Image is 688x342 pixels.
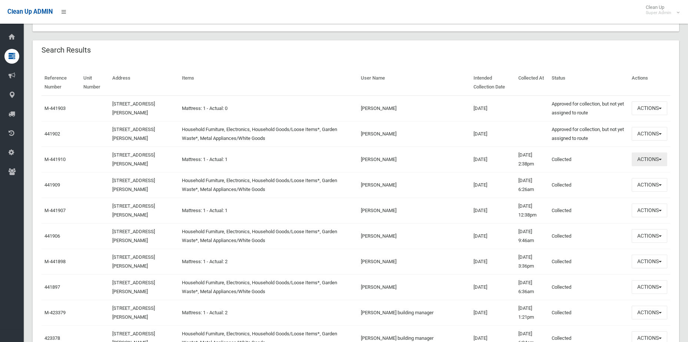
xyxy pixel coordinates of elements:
button: Actions [632,204,667,217]
small: Super Admin [646,10,671,16]
td: Collected [549,249,629,274]
td: Mattress: 1 - Actual: 2 [179,249,358,274]
button: Actions [632,255,667,268]
td: [DATE] 1:21pm [515,300,549,325]
td: [PERSON_NAME] [358,95,471,121]
td: [PERSON_NAME] [358,223,471,249]
td: Collected [549,223,629,249]
td: [DATE] 12:38pm [515,198,549,223]
a: [STREET_ADDRESS][PERSON_NAME] [112,254,155,269]
td: Mattress: 1 - Actual: 1 [179,147,358,172]
button: Actions [632,280,667,294]
td: Household Furniture, Electronics, Household Goods/Loose Items*, Garden Waste*, Metal Appliances/W... [179,172,358,198]
th: Reference Number [41,70,80,95]
td: Collected [549,198,629,223]
td: Collected [549,147,629,172]
a: M-441907 [44,208,66,213]
td: [DATE] [471,223,515,249]
span: Clean Up ADMIN [7,8,53,15]
td: Collected [549,300,629,325]
th: Unit Number [80,70,109,95]
a: [STREET_ADDRESS][PERSON_NAME] [112,127,155,141]
td: Mattress: 1 - Actual: 0 [179,95,358,121]
a: [STREET_ADDRESS][PERSON_NAME] [112,280,155,294]
td: [PERSON_NAME] [358,172,471,198]
td: [DATE] 2:38pm [515,147,549,172]
td: [DATE] 6:36am [515,274,549,300]
a: [STREET_ADDRESS][PERSON_NAME] [112,152,155,167]
span: Clean Up [642,4,679,16]
a: M-441910 [44,157,66,162]
header: Search Results [33,43,100,57]
a: [STREET_ADDRESS][PERSON_NAME] [112,178,155,192]
td: Mattress: 1 - Actual: 2 [179,300,358,325]
td: [DATE] [471,198,515,223]
th: Actions [629,70,670,95]
a: [STREET_ADDRESS][PERSON_NAME] [112,203,155,218]
button: Actions [632,101,667,115]
td: [PERSON_NAME] [358,147,471,172]
td: [DATE] [471,121,515,147]
button: Actions [632,127,667,141]
a: 441909 [44,182,60,188]
button: Actions [632,229,667,243]
td: [DATE] [471,300,515,325]
td: [PERSON_NAME] [358,121,471,147]
td: Household Furniture, Electronics, Household Goods/Loose Items*, Garden Waste*, Metal Appliances/W... [179,121,358,147]
th: Status [549,70,629,95]
a: M-423379 [44,310,66,315]
a: [STREET_ADDRESS][PERSON_NAME] [112,101,155,115]
a: 441906 [44,233,60,239]
th: Items [179,70,358,95]
td: [DATE] 6:26am [515,172,549,198]
a: [STREET_ADDRESS][PERSON_NAME] [112,305,155,320]
a: 423378 [44,335,60,341]
td: [DATE] 3:36pm [515,249,549,274]
td: Collected [549,274,629,300]
th: Intended Collection Date [471,70,515,95]
td: [PERSON_NAME] [358,249,471,274]
td: Household Furniture, Electronics, Household Goods/Loose Items*, Garden Waste*, Metal Appliances/W... [179,223,358,249]
button: Actions [632,306,667,319]
th: Collected At [515,70,549,95]
a: 441902 [44,131,60,137]
th: Address [109,70,179,95]
a: M-441903 [44,105,66,111]
th: User Name [358,70,471,95]
td: Approved for collection, but not yet assigned to route [549,121,629,147]
button: Actions [632,152,667,166]
td: [DATE] [471,274,515,300]
td: [DATE] [471,172,515,198]
a: [STREET_ADDRESS][PERSON_NAME] [112,229,155,243]
td: [DATE] [471,95,515,121]
td: Mattress: 1 - Actual: 1 [179,198,358,223]
td: Collected [549,172,629,198]
a: 441897 [44,284,60,290]
td: [DATE] [471,249,515,274]
td: [PERSON_NAME] [358,274,471,300]
td: [PERSON_NAME] [358,198,471,223]
td: [DATE] 9:46am [515,223,549,249]
td: Household Furniture, Electronics, Household Goods/Loose Items*, Garden Waste*, Metal Appliances/W... [179,274,358,300]
td: [PERSON_NAME] building manager [358,300,471,325]
td: Approved for collection, but not yet assigned to route [549,95,629,121]
a: M-441898 [44,259,66,264]
button: Actions [632,178,667,192]
td: [DATE] [471,147,515,172]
